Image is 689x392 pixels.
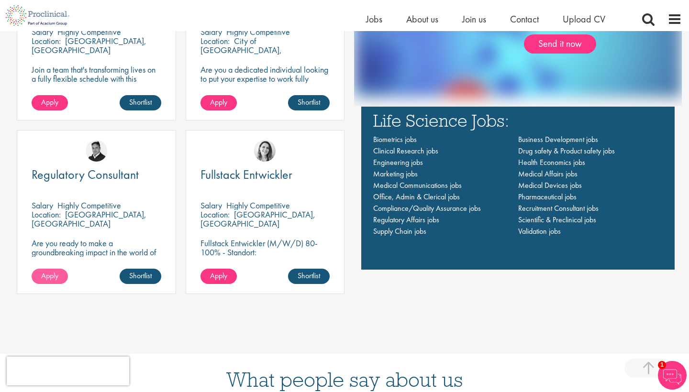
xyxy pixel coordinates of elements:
[518,134,598,144] a: Business Development jobs
[32,166,139,183] span: Regulatory Consultant
[57,26,121,37] p: Highly Competitive
[373,169,418,179] a: Marketing jobs
[658,361,666,369] span: 1
[200,35,230,46] span: Location:
[373,215,439,225] a: Regulatory Affairs jobs
[200,35,282,65] p: City of [GEOGRAPHIC_DATA], [GEOGRAPHIC_DATA]
[518,157,585,167] a: Health Economics jobs
[366,13,382,25] a: Jobs
[373,203,481,213] a: Compliance/Quality Assurance jobs
[32,200,53,211] span: Salary
[524,34,596,54] a: Send it now
[210,271,227,281] span: Apply
[373,192,460,202] a: Office, Admin & Clerical jobs
[200,209,315,229] p: [GEOGRAPHIC_DATA], [GEOGRAPHIC_DATA]
[120,95,161,110] a: Shortlist
[200,239,330,284] p: Fullstack Entwickler (M/W/D) 80-100% - Standort: [GEOGRAPHIC_DATA], [GEOGRAPHIC_DATA] - Arbeitsze...
[226,200,290,211] p: Highly Competitive
[200,209,230,220] span: Location:
[406,13,438,25] a: About us
[288,269,330,284] a: Shortlist
[32,35,146,55] p: [GEOGRAPHIC_DATA], [GEOGRAPHIC_DATA]
[288,95,330,110] a: Shortlist
[518,215,596,225] a: Scientific & Preclinical jobs
[7,357,129,385] iframe: reCAPTCHA
[32,95,68,110] a: Apply
[373,180,462,190] a: Medical Communications jobs
[32,65,161,101] p: Join a team that's transforming lives on a fully flexible schedule with this Market Access Manage...
[518,180,582,190] a: Medical Devices jobs
[254,140,276,162] img: Nur Ergiydiren
[518,226,561,236] a: Validation jobs
[32,169,161,181] a: Regulatory Consultant
[41,97,58,107] span: Apply
[32,209,146,229] p: [GEOGRAPHIC_DATA], [GEOGRAPHIC_DATA]
[200,26,222,37] span: Salary
[200,200,222,211] span: Salary
[32,35,61,46] span: Location:
[86,140,107,162] img: Peter Duvall
[373,157,423,167] a: Engineering jobs
[373,134,417,144] a: Biometrics jobs
[518,192,577,202] a: Pharmaceutical jobs
[373,146,438,156] a: Clinical Research jobs
[373,226,426,236] a: Supply Chain jobs
[32,26,53,37] span: Salary
[32,239,161,284] p: Are you ready to make a groundbreaking impact in the world of biotechnology? Join a growing compa...
[226,26,290,37] p: Highly Competitive
[200,65,330,120] p: Are you a dedicated individual looking to put your expertise to work fully flexibly in a remote p...
[518,203,599,213] a: Recruitment Consultant jobs
[200,166,292,183] span: Fullstack Entwickler
[518,146,615,156] a: Drug safety & Product safety jobs
[510,13,539,25] a: Contact
[120,269,161,284] a: Shortlist
[41,271,58,281] span: Apply
[658,361,687,390] img: Chatbot
[210,97,227,107] span: Apply
[373,111,663,129] h3: Life Science Jobs:
[518,169,578,179] a: Medical Affairs jobs
[200,169,330,181] a: Fullstack Entwickler
[57,200,121,211] p: Highly Competitive
[462,13,486,25] a: Join us
[200,269,237,284] a: Apply
[200,95,237,110] a: Apply
[32,209,61,220] span: Location:
[373,134,663,237] nav: Main navigation
[32,269,68,284] a: Apply
[563,13,605,25] a: Upload CV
